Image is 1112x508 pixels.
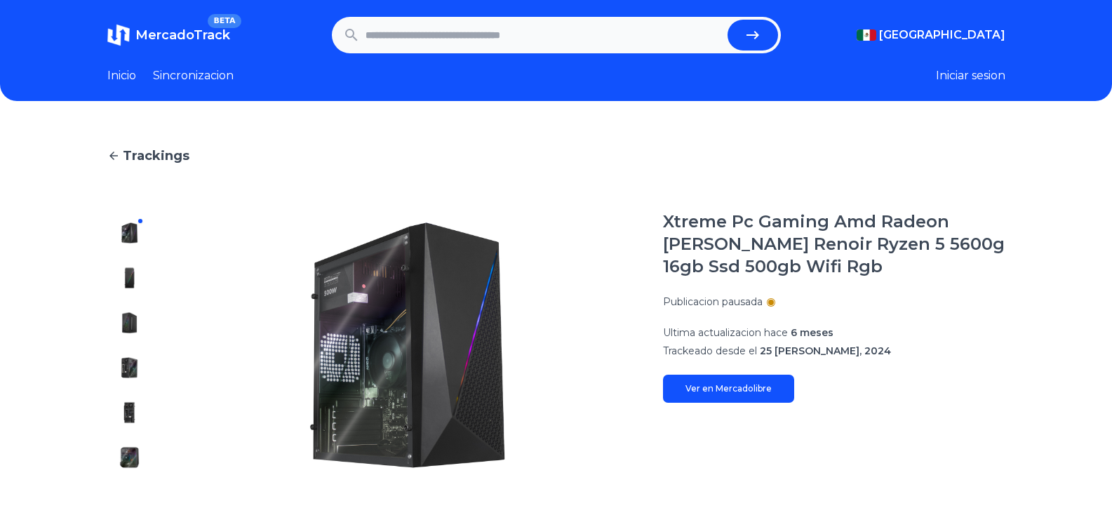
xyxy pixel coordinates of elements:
a: Trackings [107,146,1005,166]
a: Inicio [107,67,136,84]
p: Publicacion pausada [663,295,763,309]
button: [GEOGRAPHIC_DATA] [857,27,1005,44]
span: [GEOGRAPHIC_DATA] [879,27,1005,44]
img: Mexico [857,29,876,41]
span: 6 meses [791,326,833,339]
img: Xtreme Pc Gaming Amd Radeon Vega Renoir Ryzen 5 5600g 16gb Ssd 500gb Wifi Rgb [119,222,141,244]
img: Xtreme Pc Gaming Amd Radeon Vega Renoir Ryzen 5 5600g 16gb Ssd 500gb Wifi Rgb [180,210,635,480]
button: Iniciar sesion [936,67,1005,84]
span: 25 [PERSON_NAME], 2024 [760,345,891,357]
a: Ver en Mercadolibre [663,375,794,403]
a: Sincronizacion [153,67,234,84]
img: Xtreme Pc Gaming Amd Radeon Vega Renoir Ryzen 5 5600g 16gb Ssd 500gb Wifi Rgb [119,446,141,469]
a: MercadoTrackBETA [107,24,230,46]
img: Xtreme Pc Gaming Amd Radeon Vega Renoir Ryzen 5 5600g 16gb Ssd 500gb Wifi Rgb [119,356,141,379]
span: Trackings [123,146,189,166]
img: Xtreme Pc Gaming Amd Radeon Vega Renoir Ryzen 5 5600g 16gb Ssd 500gb Wifi Rgb [119,312,141,334]
span: MercadoTrack [135,27,230,43]
span: Trackeado desde el [663,345,757,357]
h1: Xtreme Pc Gaming Amd Radeon [PERSON_NAME] Renoir Ryzen 5 5600g 16gb Ssd 500gb Wifi Rgb [663,210,1005,278]
span: Ultima actualizacion hace [663,326,788,339]
img: MercadoTrack [107,24,130,46]
img: Xtreme Pc Gaming Amd Radeon Vega Renoir Ryzen 5 5600g 16gb Ssd 500gb Wifi Rgb [119,267,141,289]
span: BETA [208,14,241,28]
img: Xtreme Pc Gaming Amd Radeon Vega Renoir Ryzen 5 5600g 16gb Ssd 500gb Wifi Rgb [119,401,141,424]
